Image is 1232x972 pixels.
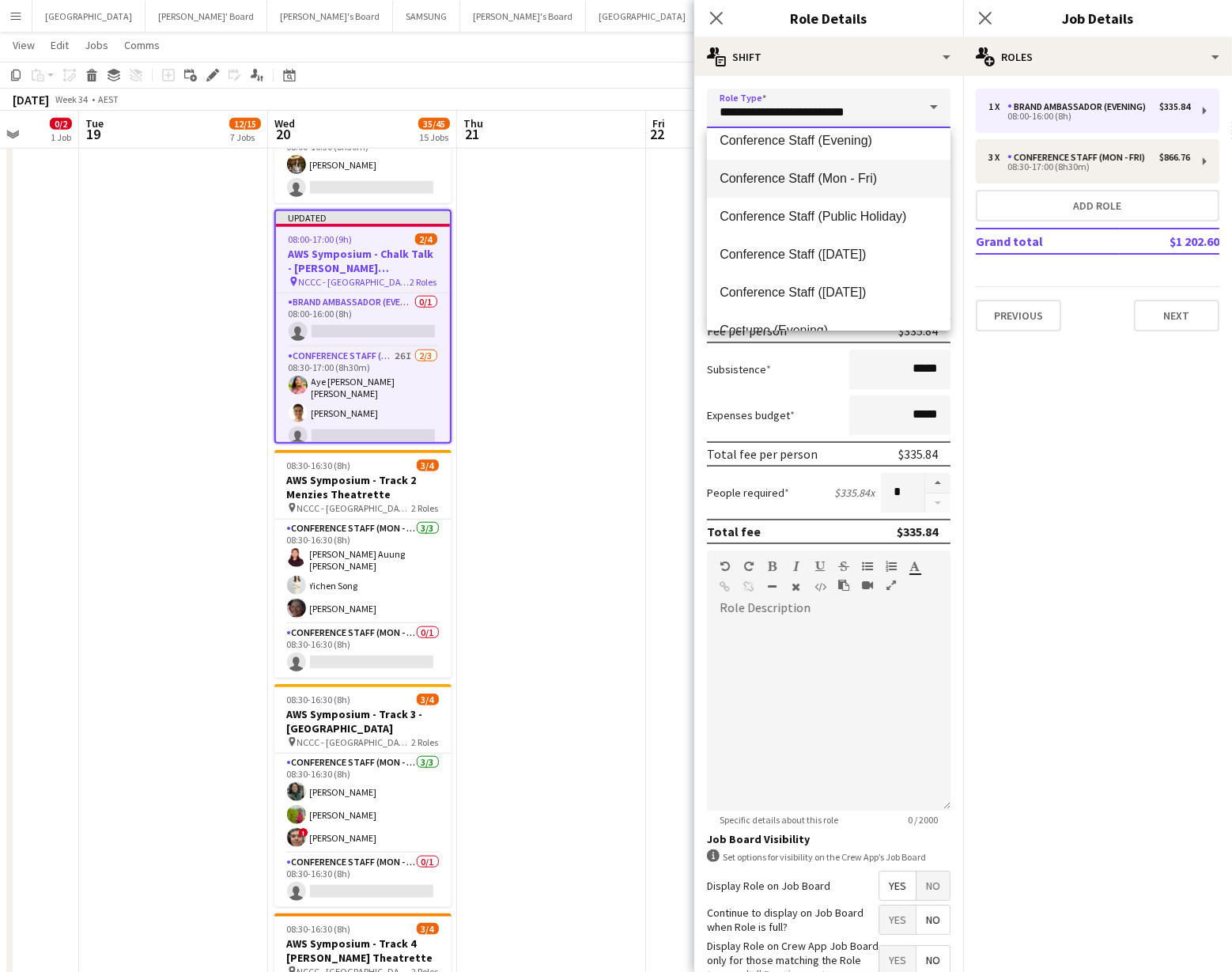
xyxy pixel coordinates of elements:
[707,446,818,462] div: Total fee per person
[879,872,916,900] span: Yes
[767,581,778,593] button: Horizontal Line
[707,832,950,846] h3: Job Board Visibility
[963,38,1232,76] div: Roles
[916,906,950,934] span: No
[909,560,920,573] button: Text Color
[419,131,449,143] div: 15 Jobs
[1134,300,1219,331] button: Next
[976,229,1120,254] td: Grand total
[707,879,830,893] label: Display Role on Job Board
[229,118,261,130] span: 12/15
[274,127,452,203] app-card-role: Conference Staff (Mon - Fri)29I1/208:00-16:30 (8h30m)[PERSON_NAME]
[276,293,450,347] app-card-role: Brand Ambassador (Evening)0/108:00-16:00 (8h)
[85,38,108,52] span: Jobs
[461,125,483,143] span: 21
[299,828,308,838] span: !
[50,118,72,130] span: 0/2
[898,323,938,338] div: $335.84
[124,38,160,52] span: Comms
[297,502,412,514] span: NCCC - [GEOGRAPHIC_DATA]
[287,460,351,471] span: 08:30-16:30 (8h)
[988,152,1007,163] div: 3 x
[52,93,92,105] span: Week 34
[287,923,351,935] span: 08:30-16:30 (8h)
[988,112,1190,120] div: 08:00-16:00 (8h)
[274,707,452,736] h3: AWS Symposium - Track 3 - [GEOGRAPHIC_DATA]
[463,116,483,130] span: Thu
[1007,152,1151,163] div: Conference Staff (Mon - Fri)
[838,579,849,592] button: Paste as plain text
[895,814,950,826] span: 0 / 2000
[650,125,665,143] span: 22
[274,853,452,907] app-card-role: Conference Staff (Mon - Fri)0/108:30-16:30 (8h)
[707,362,771,376] label: Subsistence
[13,92,49,108] div: [DATE]
[707,323,787,338] div: Fee per person
[44,35,75,55] a: Edit
[720,560,731,573] button: Undo
[720,209,938,224] span: Conference Staff (Public Holiday)
[1159,152,1190,163] div: $866.76
[814,560,826,573] button: Underline
[814,581,826,593] button: HTML Code
[78,35,115,55] a: Jobs
[838,560,849,573] button: Strikethrough
[897,524,938,539] div: $335.84
[274,210,452,444] div: Updated08:00-17:00 (9h)2/4AWS Symposium - Chalk Talk - [PERSON_NAME][GEOGRAPHIC_DATA] NCCC - [GEO...
[412,502,439,514] span: 2 Roles
[98,93,119,105] div: AEST
[963,8,1232,28] h3: Job Details
[274,684,452,907] app-job-card: 08:30-16:30 (8h)3/4AWS Symposium - Track 3 - [GEOGRAPHIC_DATA] NCCC - [GEOGRAPHIC_DATA]2 RolesCon...
[13,38,35,52] span: View
[460,1,586,32] button: [PERSON_NAME]'s Board
[32,1,145,32] button: [GEOGRAPHIC_DATA]
[118,35,166,55] a: Comms
[299,276,410,288] span: NCCC - [GEOGRAPHIC_DATA]
[276,347,450,452] app-card-role: Conference Staff (Mon - Fri)26I2/308:30-17:00 (8h30m)Aye [PERSON_NAME] [PERSON_NAME][PERSON_NAME]
[707,408,795,422] label: Expenses budget
[418,118,450,130] span: 35/45
[925,473,950,494] button: Increase
[862,579,873,592] button: Insert video
[417,694,439,705] span: 3/4
[412,736,439,748] span: 2 Roles
[274,754,452,853] app-card-role: Conference Staff (Mon - Fri)3/308:30-16:30 (8h)[PERSON_NAME][PERSON_NAME]![PERSON_NAME]
[791,581,802,593] button: Clear Formatting
[51,38,69,52] span: Edit
[417,460,439,471] span: 3/4
[862,560,873,573] button: Unordered List
[287,694,351,705] span: 08:30-16:30 (8h)
[879,906,916,934] span: Yes
[988,101,1007,112] div: 1 x
[1159,101,1190,112] div: $335.84
[274,116,295,130] span: Wed
[145,1,267,32] button: [PERSON_NAME]' Board
[652,116,665,130] span: Fri
[916,872,950,900] span: No
[694,8,963,28] h3: Role Details
[707,906,879,934] label: Continue to display on Job Board when Role is full?
[51,131,71,143] div: 1 Job
[1007,101,1152,112] div: Brand Ambassador (Evening)
[720,247,938,262] span: Conference Staff ([DATE])
[886,560,897,573] button: Ordered List
[707,849,950,864] div: Set options for visibility on the Crew App’s Job Board
[720,133,938,148] span: Conference Staff (Evening)
[83,125,104,143] span: 19
[230,131,260,143] div: 7 Jobs
[1120,229,1219,254] td: $1 202.60
[276,247,450,275] h3: AWS Symposium - Chalk Talk - [PERSON_NAME][GEOGRAPHIC_DATA]
[767,560,778,573] button: Bold
[898,446,938,462] div: $335.84
[694,38,963,76] div: Shift
[85,116,104,130] span: Tue
[720,171,938,186] span: Conference Staff (Mon - Fri)
[707,486,789,500] label: People required
[410,276,437,288] span: 2 Roles
[274,450,452,678] app-job-card: 08:30-16:30 (8h)3/4AWS Symposium - Track 2 Menzies Theatrette NCCC - [GEOGRAPHIC_DATA]2 RolesConf...
[274,624,452,678] app-card-role: Conference Staff (Mon - Fri)0/108:30-16:30 (8h)
[988,163,1190,171] div: 08:30-17:00 (8h30m)
[886,579,897,592] button: Fullscreen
